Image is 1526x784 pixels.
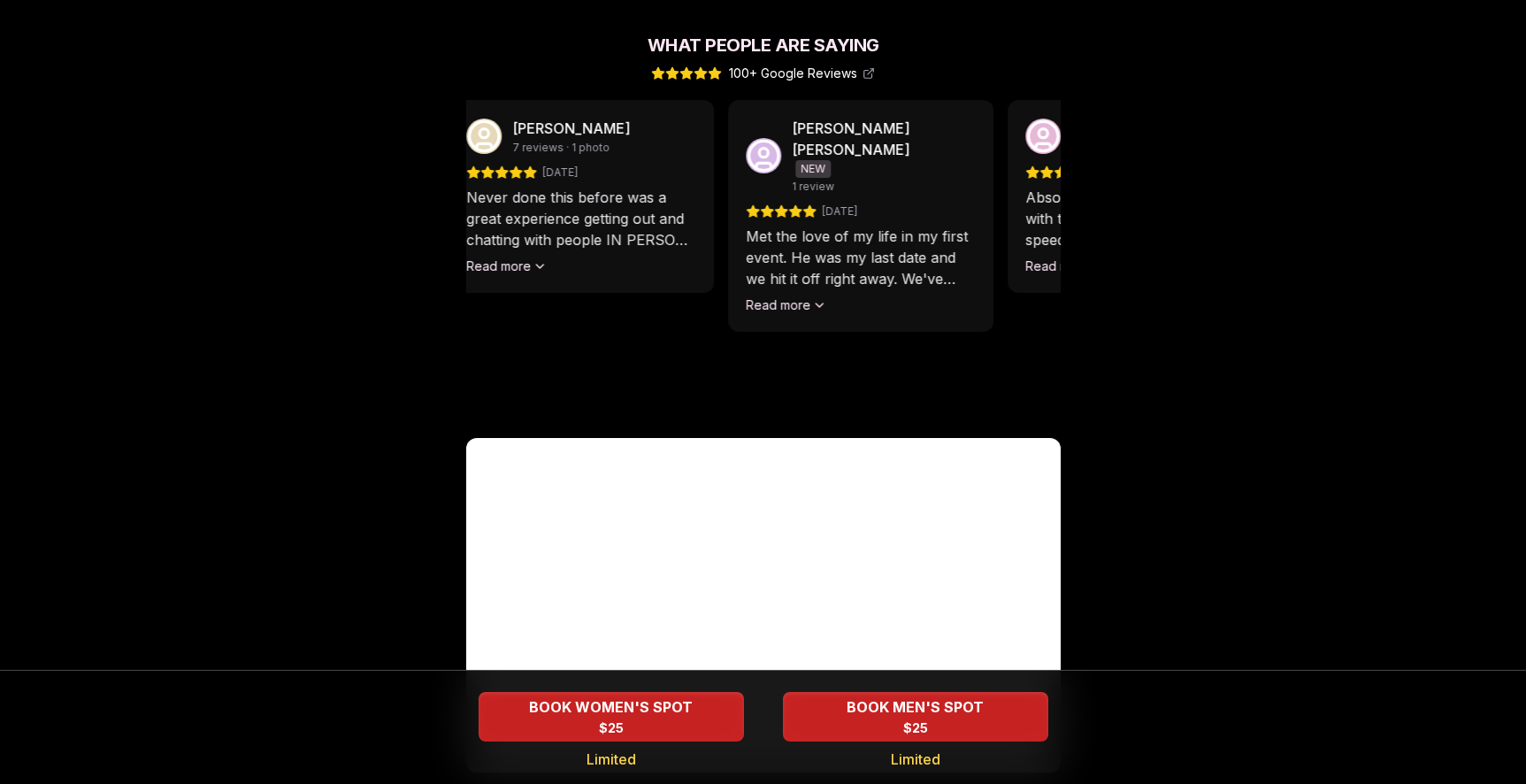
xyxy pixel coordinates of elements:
[466,187,696,250] p: Never done this before was a great experience getting out and chatting with people IN PERSON. Eve...
[466,257,547,275] button: Read more
[512,118,630,139] p: [PERSON_NAME]
[1025,257,1106,275] button: Read more
[746,296,826,314] button: Read more
[792,180,834,194] span: 1 review
[651,65,875,82] a: 100+ Google Reviews
[783,692,1048,742] button: BOOK MEN'S SPOT - Limited
[746,226,976,289] p: Met the love of my life in my first event. He was my last date and we hit it off right away. We'v...
[903,719,928,737] span: $25
[891,749,940,770] span: Limited
[466,438,1061,772] iframe: Luvvly Speed Dating Experience
[587,749,636,770] span: Limited
[792,118,970,160] p: [PERSON_NAME] [PERSON_NAME]
[512,141,610,155] span: 7 reviews · 1 photo
[843,696,987,718] span: BOOK MEN'S SPOT
[729,65,875,82] span: 100+ Google Reviews
[542,165,578,180] span: [DATE]
[479,692,744,742] button: BOOK WOMEN'S SPOT - Limited
[599,719,624,737] span: $25
[795,160,831,178] span: NEW
[525,696,696,718] span: BOOK WOMEN'S SPOT
[822,204,857,219] span: [DATE]
[1025,187,1255,250] p: Absolutely fabulous experience with the [DEMOGRAPHIC_DATA] speed dating event! Well choreographed...
[466,33,1061,58] h2: What People Are Saying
